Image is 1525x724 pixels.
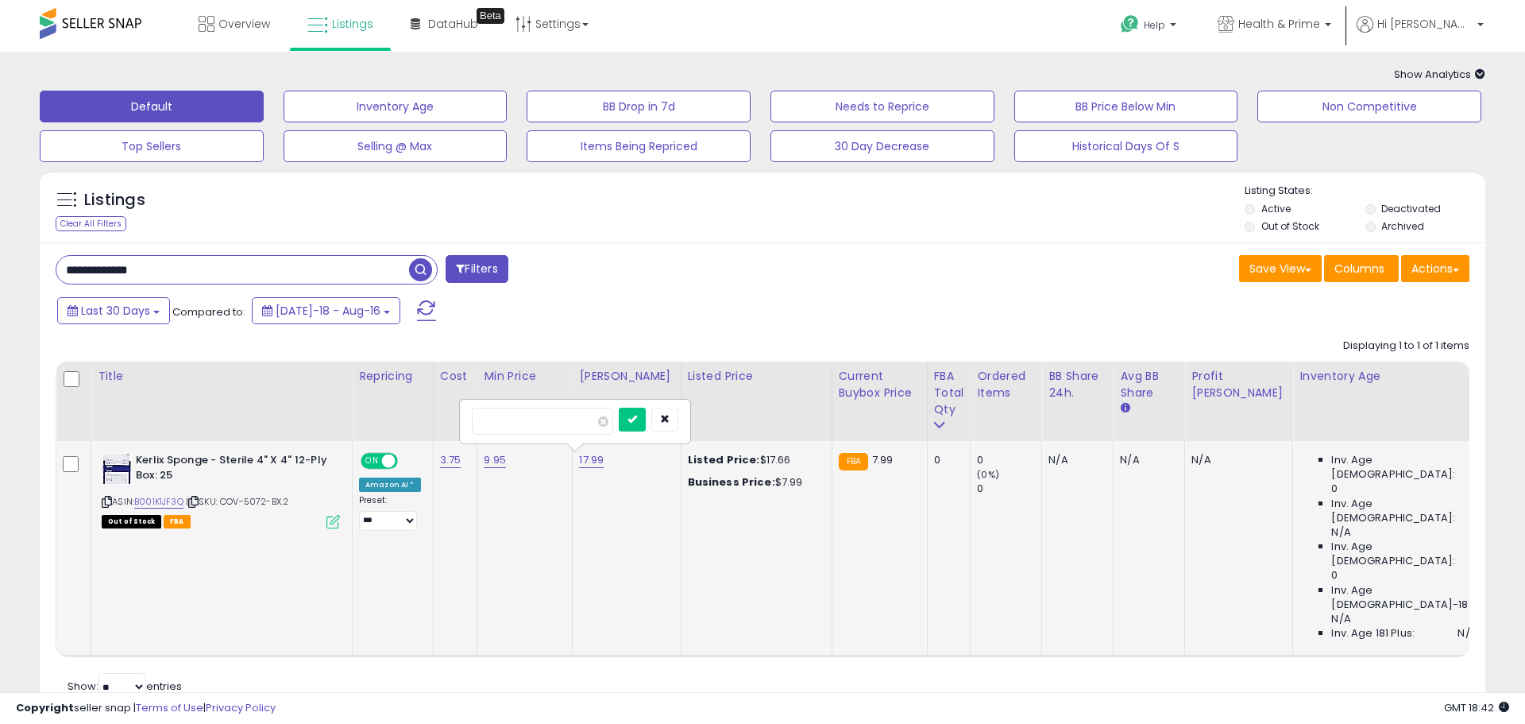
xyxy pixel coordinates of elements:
img: 51wEmYA5fvL._SL40_.jpg [102,453,132,485]
button: [DATE]-18 - Aug-16 [252,297,400,324]
a: 3.75 [440,452,461,468]
div: Cost [440,368,471,385]
div: 0 [977,453,1041,467]
a: Help [1108,2,1192,52]
b: Kerlix Sponge - Sterile 4" X 4" 12-Ply Box: 25 [136,453,329,486]
a: Privacy Policy [206,700,276,715]
span: 2025-09-16 18:42 GMT [1444,700,1509,715]
a: 9.95 [484,452,506,468]
span: | SKU: COV-5072-BX.2 [186,495,288,508]
span: Help [1144,18,1165,32]
div: [PERSON_NAME] [579,368,674,385]
small: Avg BB Share. [1120,401,1129,416]
a: Hi [PERSON_NAME] [1357,16,1484,52]
span: Inv. Age [DEMOGRAPHIC_DATA]: [1331,540,1477,568]
div: Current Buybox Price [839,368,921,401]
div: Avg BB Share [1120,368,1178,401]
div: N/A [1120,453,1172,467]
button: BB Drop in 7d [527,91,751,122]
span: Show: entries [68,679,182,694]
div: Inventory Age [1299,368,1482,385]
label: Active [1261,202,1291,215]
div: Repricing [359,368,427,385]
div: $17.66 [688,453,820,467]
div: Listed Price [688,368,825,385]
div: $7.99 [688,475,820,490]
button: Filters [446,255,508,283]
span: Show Analytics [1394,67,1485,82]
div: N/A [1191,453,1280,467]
button: Last 30 Days [57,297,170,324]
div: Ordered Items [977,368,1035,401]
a: 17.99 [579,452,604,468]
h5: Listings [84,189,145,211]
div: Clear All Filters [56,216,126,231]
div: Amazon AI * [359,478,421,492]
div: Min Price [484,368,566,385]
a: B001K1JF3Q [134,495,183,509]
span: 0 [1331,568,1338,583]
span: 7.99 [872,452,894,467]
label: Deactivated [1381,202,1441,215]
label: Out of Stock [1261,219,1319,233]
span: N/A [1331,525,1350,540]
a: Terms of Use [136,700,203,715]
div: Title [98,368,346,385]
span: N/A [1331,612,1350,626]
div: Profit [PERSON_NAME] [1191,368,1286,401]
span: Inv. Age [DEMOGRAPHIC_DATA]-180: [1331,583,1477,612]
div: Preset: [359,495,421,531]
div: BB Share 24h. [1048,368,1106,401]
small: (0%) [977,468,999,481]
span: All listings that are currently out of stock and unavailable for purchase on Amazon [102,515,161,528]
div: Displaying 1 to 1 of 1 items [1343,339,1469,354]
button: Actions [1401,255,1469,282]
button: Columns [1324,255,1399,282]
div: Tooltip anchor [477,8,504,24]
span: ON [362,455,382,468]
span: Inv. Age 181 Plus: [1331,626,1415,641]
b: Business Price: [688,474,775,490]
button: Top Sellers [40,130,264,162]
b: Listed Price: [688,452,760,467]
span: Last 30 Days [81,303,150,319]
span: Health & Prime [1238,16,1320,32]
span: Columns [1334,261,1384,277]
button: Non Competitive [1257,91,1481,122]
button: Needs to Reprice [770,91,994,122]
span: Listings [332,16,373,32]
div: N/A [1048,453,1101,467]
button: 30 Day Decrease [770,130,994,162]
label: Archived [1381,219,1424,233]
span: FBA [164,515,191,528]
button: BB Price Below Min [1014,91,1238,122]
span: Hi [PERSON_NAME] [1377,16,1473,32]
div: 0 [934,453,959,467]
div: 0 [977,482,1041,496]
span: N/A [1457,626,1477,641]
span: Compared to: [172,304,245,319]
p: Listing States: [1245,184,1484,199]
button: Historical Days Of S [1014,130,1238,162]
span: DataHub [428,16,478,32]
span: Inv. Age [DEMOGRAPHIC_DATA]: [1331,453,1477,482]
span: Overview [218,16,270,32]
div: FBA Total Qty [934,368,964,418]
span: 0 [1331,482,1338,496]
div: seller snap | | [16,701,276,716]
span: OFF [396,455,421,468]
button: Selling @ Max [284,130,508,162]
button: Inventory Age [284,91,508,122]
button: Default [40,91,264,122]
small: FBA [839,453,868,470]
span: Inv. Age [DEMOGRAPHIC_DATA]: [1331,497,1477,525]
span: [DATE]-18 - Aug-16 [276,303,380,319]
div: ASIN: [102,453,340,527]
i: Get Help [1120,14,1140,34]
button: Save View [1239,255,1322,282]
button: Items Being Repriced [527,130,751,162]
strong: Copyright [16,700,74,715]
